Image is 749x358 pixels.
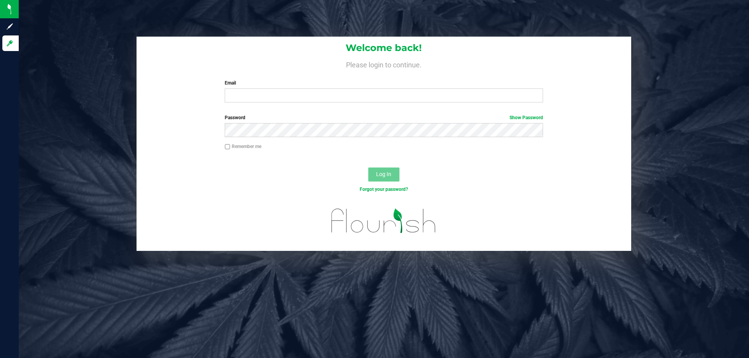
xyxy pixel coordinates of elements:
[360,187,408,192] a: Forgot your password?
[225,144,230,150] input: Remember me
[225,79,543,86] label: Email
[509,115,543,120] a: Show Password
[137,43,631,53] h1: Welcome back!
[225,143,261,150] label: Remember me
[6,39,14,47] inline-svg: Log in
[376,171,391,177] span: Log In
[322,201,445,241] img: flourish_logo.svg
[225,115,245,120] span: Password
[6,23,14,30] inline-svg: Sign up
[368,168,399,182] button: Log In
[137,59,631,69] h4: Please login to continue.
